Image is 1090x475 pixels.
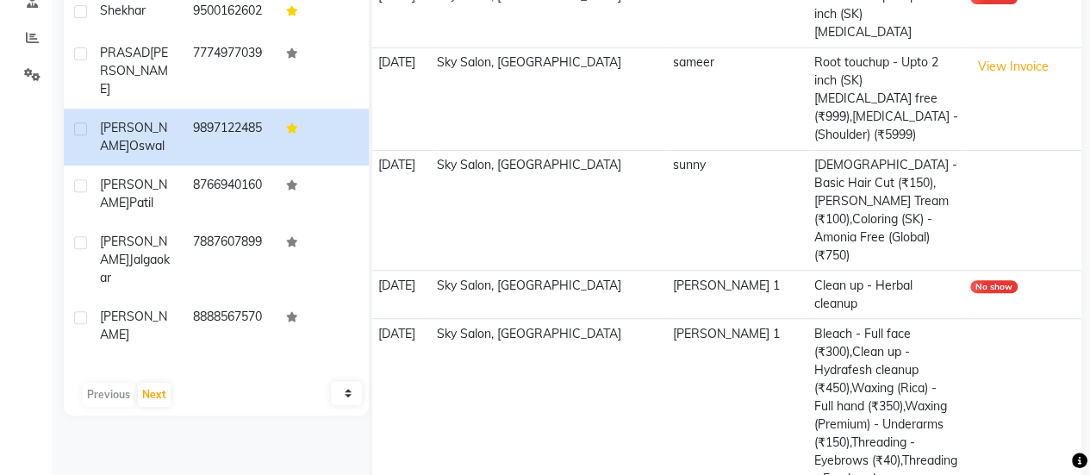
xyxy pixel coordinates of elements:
span: PRASAD [100,45,150,60]
div: No show [970,280,1018,293]
span: [PERSON_NAME] [100,45,168,97]
td: [DATE] [372,150,432,271]
span: [PERSON_NAME] [100,120,167,153]
td: [DEMOGRAPHIC_DATA] - Basic Hair Cut (₹150),[PERSON_NAME] Tream (₹100),Coloring (SK) - Amonia Free... [809,150,965,271]
span: [PERSON_NAME] [100,177,167,210]
td: [DATE] [372,271,432,319]
span: patil [129,195,153,210]
td: 9897122485 [183,109,276,166]
td: Root touchup - Upto 2 inch (SK) [MEDICAL_DATA] free (₹999),[MEDICAL_DATA] - (Shoulder) (₹5999) [809,47,965,150]
button: View Invoice [970,53,1056,80]
td: Clean up - Herbal cleanup [809,271,965,319]
td: Sky Salon, [GEOGRAPHIC_DATA] [432,271,667,319]
span: shekhar [100,3,146,18]
span: [PERSON_NAME] [100,234,167,267]
td: [PERSON_NAME] 1 [667,271,809,319]
span: [PERSON_NAME] [100,309,167,342]
td: sameer [667,47,809,150]
td: 7774977039 [183,34,276,109]
td: 8766940160 [183,166,276,222]
td: 7887607899 [183,222,276,297]
td: [DATE] [372,47,432,150]
span: jalgaokar [100,252,170,285]
button: Next [138,383,171,407]
td: 9096779108 [183,354,276,411]
td: Sky Salon, [GEOGRAPHIC_DATA] [432,47,667,150]
span: mahadhik [100,366,166,399]
span: suraj [100,366,128,381]
td: Sky Salon, [GEOGRAPHIC_DATA] [432,150,667,271]
td: sunny [667,150,809,271]
span: oswal [129,138,165,153]
td: 8888567570 [183,297,276,354]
